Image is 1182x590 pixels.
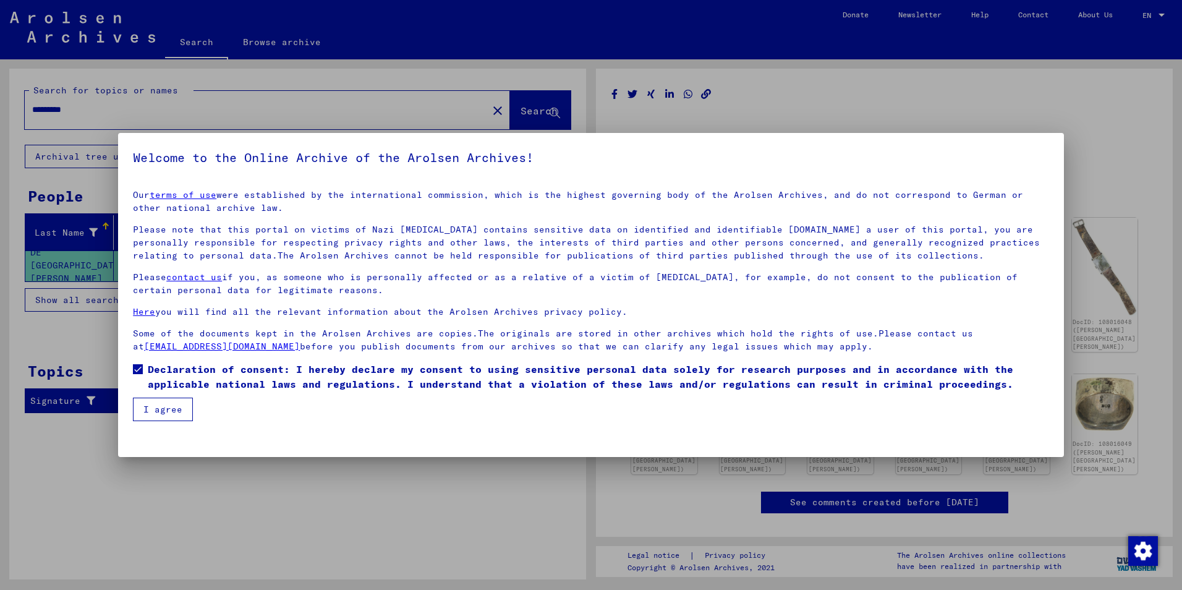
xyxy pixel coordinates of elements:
img: Change consent [1128,536,1158,566]
p: Our were established by the international commission, which is the highest governing body of the ... [133,189,1049,215]
p: Please note that this portal on victims of Nazi [MEDICAL_DATA] contains sensitive data on identif... [133,223,1049,262]
p: you will find all the relevant information about the Arolsen Archives privacy policy. [133,306,1049,319]
a: [EMAIL_ADDRESS][DOMAIN_NAME] [144,341,300,352]
a: Here [133,306,155,317]
p: Some of the documents kept in the Arolsen Archives are copies.The originals are stored in other a... [133,327,1049,353]
p: Please if you, as someone who is personally affected or as a relative of a victim of [MEDICAL_DAT... [133,271,1049,297]
div: Change consent [1128,536,1157,565]
h5: Welcome to the Online Archive of the Arolsen Archives! [133,148,1049,168]
a: contact us [166,271,222,283]
span: Declaration of consent: I hereby declare my consent to using sensitive personal data solely for r... [148,362,1049,391]
button: I agree [133,398,193,421]
a: terms of use [150,189,216,200]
